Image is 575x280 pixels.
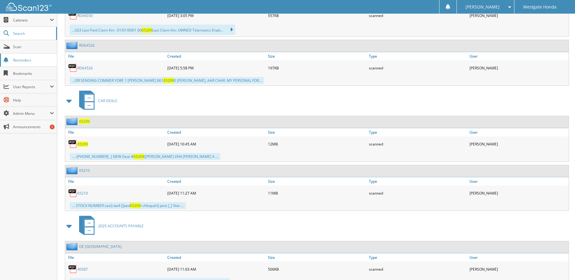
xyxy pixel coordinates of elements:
span: Search [13,31,53,36]
img: folder2.png [66,42,79,49]
a: RD64526 [79,43,95,48]
a: Type [367,52,468,60]
div: [DATE] 3:05 PM [166,9,266,22]
a: 65209 [77,142,88,147]
div: [PERSON_NAME] [468,9,569,22]
div: ... :[PHONE_NUMBER] _] NEW Deal # ([PERSON_NAME] VAN [PERSON_NAME] 4 ... [70,153,220,160]
a: 40587 [77,267,88,272]
div: 557KB [266,9,367,22]
span: 65209 [163,78,174,83]
div: [DATE] 11:27 AM [166,187,266,199]
a: Type [367,253,468,262]
div: scanned [367,187,468,199]
div: scanned [367,9,468,22]
a: User [468,52,569,60]
span: 2025 ACCOUNTS PAYABLE [98,223,144,228]
a: 65210 [77,191,88,196]
div: scanned [367,62,468,74]
span: 65209 [130,203,141,208]
div: [PERSON_NAME] [468,263,569,275]
div: [DATE] 11:03 AM [166,263,266,275]
div: [DATE] 5:58 PM [166,62,266,74]
a: Created [166,177,266,185]
a: Type [367,177,468,185]
img: PDF.png [68,188,77,198]
div: 506KB [266,263,367,275]
div: [DATE] 10:45 AM [166,138,266,150]
a: File [65,128,166,136]
span: Westgate Honda [523,5,557,9]
span: CAR DEALS [98,98,117,103]
a: RD64526 [77,65,93,71]
a: 65210 [79,168,90,173]
a: 2025 ACCOUNTS PAYABLE [75,214,144,238]
span: [PERSON_NAME] [466,5,500,9]
img: folder2.png [66,243,79,250]
img: PDF.png [68,265,77,274]
span: Bookmarks [13,71,54,76]
a: User [468,128,569,136]
span: Cabinets [13,18,50,23]
div: 1 [50,125,55,129]
div: scanned [367,263,468,275]
span: Scan [13,44,54,49]
a: User [468,177,569,185]
img: folder2.png [66,167,79,174]
span: 65209 [133,154,144,159]
img: scan123-logo-white.svg [6,3,52,11]
a: File [65,253,166,262]
a: 65209 [79,119,90,124]
div: [PERSON_NAME] [468,62,569,74]
div: 12MB [266,138,367,150]
div: [PERSON_NAME] [468,138,569,150]
a: User [468,253,569,262]
a: CAR DEALS [75,89,117,113]
img: PDF.png [68,139,77,148]
a: Size [266,253,367,262]
a: File [65,177,166,185]
img: PDF.png [68,11,77,20]
span: Help [13,98,54,103]
a: Type [367,128,468,136]
span: Announcements [13,124,54,129]
div: [PERSON_NAME] [468,187,569,199]
a: Size [266,52,367,60]
a: Created [166,253,266,262]
span: 65209 [142,28,152,33]
div: ...OR SENDING COMMER YORE 1 [PERSON_NAME] 861 0 [PERSON_NAME], AAR CHAR. MY PERSONAL FOR... [70,77,264,84]
a: Created [166,52,266,60]
span: Admin Menu [13,111,50,116]
a: Size [266,128,367,136]
a: File [65,52,166,60]
img: PDF.png [68,63,77,72]
div: ... STOCK NUMBER casi] we4 []aed i cHequeh] pest [_] \Vwi ... [70,202,186,209]
a: Size [266,177,367,185]
div: ...023 Last Paid Claim Km : 01/01/0001 00 Last Claim Km: OWNED Telematics Enab... [70,25,235,35]
div: 11MB [266,187,367,199]
a: RD46030 [77,13,93,18]
img: folder2.png [66,118,79,125]
span: User Reports [13,84,50,89]
a: OE [GEOGRAPHIC_DATA] [79,244,122,249]
span: Reminders [13,58,54,63]
div: scanned [367,138,468,150]
div: 197KB [266,62,367,74]
a: Created [166,128,266,136]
